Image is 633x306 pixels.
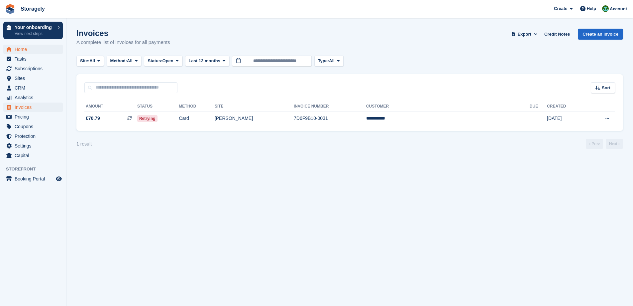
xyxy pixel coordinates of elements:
[542,29,573,40] a: Credit Notes
[179,101,215,112] th: Method
[3,93,63,102] a: menu
[15,54,54,64] span: Tasks
[148,58,162,64] span: Status:
[15,64,54,73] span: Subscriptions
[15,151,54,160] span: Capital
[162,58,173,64] span: Open
[137,115,158,122] span: Retrying
[547,112,586,126] td: [DATE]
[15,74,54,83] span: Sites
[215,101,294,112] th: Site
[587,5,596,12] span: Help
[3,112,63,122] a: menu
[144,56,182,67] button: Status: Open
[518,31,531,38] span: Export
[584,139,624,149] nav: Page
[89,58,95,64] span: All
[3,54,63,64] a: menu
[15,83,54,93] span: CRM
[547,101,586,112] th: Created
[3,174,63,183] a: menu
[15,45,54,54] span: Home
[510,29,539,40] button: Export
[586,139,603,149] a: Previous
[3,141,63,151] a: menu
[3,103,63,112] a: menu
[6,166,66,172] span: Storefront
[80,58,89,64] span: Site:
[15,122,54,131] span: Coupons
[127,58,133,64] span: All
[215,112,294,126] td: [PERSON_NAME]
[137,101,179,112] th: Status
[3,22,63,39] a: Your onboarding View next steps
[15,112,54,122] span: Pricing
[76,29,170,38] h1: Invoices
[602,85,610,91] span: Sort
[185,56,229,67] button: Last 12 months
[602,5,609,12] img: Notifications
[15,25,54,30] p: Your onboarding
[294,112,366,126] td: 7D6F9B10-0031
[314,56,344,67] button: Type: All
[318,58,329,64] span: Type:
[76,141,92,148] div: 1 result
[366,101,530,112] th: Customer
[3,64,63,73] a: menu
[110,58,127,64] span: Method:
[329,58,335,64] span: All
[3,74,63,83] a: menu
[15,141,54,151] span: Settings
[15,132,54,141] span: Protection
[606,139,623,149] a: Next
[294,101,366,112] th: Invoice Number
[86,115,100,122] span: £70.79
[179,112,215,126] td: Card
[18,3,48,14] a: Storagely
[3,45,63,54] a: menu
[578,29,623,40] a: Create an Invoice
[15,103,54,112] span: Invoices
[76,39,170,46] p: A complete list of invoices for all payments
[554,5,567,12] span: Create
[15,93,54,102] span: Analytics
[76,56,104,67] button: Site: All
[610,6,627,12] span: Account
[530,101,547,112] th: Due
[189,58,220,64] span: Last 12 months
[55,175,63,183] a: Preview store
[5,4,15,14] img: stora-icon-8386f47178a22dfd0bd8f6a31ec36ba5ce8667c1dd55bd0f319d3a0aa187defe.svg
[15,174,54,183] span: Booking Portal
[3,132,63,141] a: menu
[3,83,63,93] a: menu
[15,31,54,37] p: View next steps
[3,151,63,160] a: menu
[3,122,63,131] a: menu
[84,101,137,112] th: Amount
[107,56,142,67] button: Method: All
